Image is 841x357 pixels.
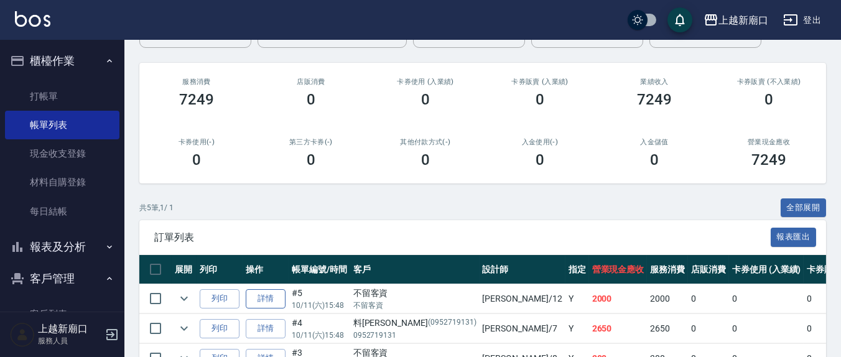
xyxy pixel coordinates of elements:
p: 10/11 (六) 15:48 [292,330,347,341]
p: 共 5 筆, 1 / 1 [139,202,174,213]
th: 設計師 [480,255,565,284]
h2: 營業現金應收 [727,138,811,146]
button: 客戶管理 [5,262,119,295]
button: expand row [175,319,193,338]
button: 報表匯出 [771,228,817,247]
button: 登出 [778,9,826,32]
th: 操作 [243,255,289,284]
button: expand row [175,289,193,308]
div: 料[PERSON_NAME] [353,317,476,330]
p: 服務人員 [38,335,101,346]
a: 詳情 [246,289,286,308]
button: save [667,7,692,32]
h3: 7249 [637,91,672,108]
h2: 店販消費 [269,78,353,86]
a: 詳情 [246,319,286,338]
h2: 第三方卡券(-) [269,138,353,146]
h3: 0 [421,151,430,169]
a: 打帳單 [5,82,119,111]
button: 列印 [200,319,239,338]
td: Y [565,314,589,343]
a: 帳單列表 [5,111,119,139]
h2: 業績收入 [612,78,697,86]
a: 材料自購登錄 [5,168,119,197]
td: 2650 [647,314,688,343]
th: 列印 [197,255,243,284]
span: 訂單列表 [154,231,771,244]
td: #4 [289,314,350,343]
h2: 卡券使用 (入業績) [383,78,468,86]
h2: 卡券販賣 (入業績) [498,78,582,86]
h3: 0 [192,151,201,169]
td: 2650 [589,314,648,343]
a: 現金收支登錄 [5,139,119,168]
h5: 上越新廟口 [38,323,101,335]
td: #5 [289,284,350,313]
th: 帳單編號/時間 [289,255,350,284]
h3: 0 [536,151,544,169]
th: 服務消費 [647,255,688,284]
button: 上越新廟口 [699,7,773,33]
td: 0 [729,314,804,343]
td: Y [565,284,589,313]
h3: 0 [764,91,773,108]
td: 0 [688,284,729,313]
h2: 卡券販賣 (不入業績) [727,78,811,86]
img: Logo [15,11,50,27]
td: [PERSON_NAME] /7 [480,314,565,343]
p: 0952719131 [353,330,476,341]
th: 卡券使用 (入業績) [729,255,804,284]
button: 櫃檯作業 [5,45,119,77]
td: 0 [688,314,729,343]
td: 2000 [647,284,688,313]
th: 展開 [172,255,197,284]
th: 客戶 [350,255,480,284]
button: 報表及分析 [5,231,119,263]
h3: 服務消費 [154,78,239,86]
td: 2000 [589,284,648,313]
td: 0 [729,284,804,313]
th: 指定 [565,255,589,284]
div: 不留客資 [353,287,476,300]
h2: 入金儲值 [612,138,697,146]
th: 店販消費 [688,255,729,284]
a: 每日結帳 [5,197,119,226]
p: 10/11 (六) 15:48 [292,300,347,311]
h3: 7249 [751,151,786,169]
h3: 0 [307,91,315,108]
h3: 0 [650,151,659,169]
div: 上越新廟口 [718,12,768,28]
button: 全部展開 [781,198,827,218]
img: Person [10,322,35,347]
th: 營業現金應收 [589,255,648,284]
td: [PERSON_NAME] /12 [480,284,565,313]
h3: 0 [307,151,315,169]
h2: 其他付款方式(-) [383,138,468,146]
h2: 入金使用(-) [498,138,582,146]
a: 報表匯出 [771,231,817,243]
button: 列印 [200,289,239,308]
a: 客戶列表 [5,300,119,328]
h3: 0 [536,91,544,108]
p: (0952719131) [428,317,476,330]
h2: 卡券使用(-) [154,138,239,146]
h3: 0 [421,91,430,108]
h3: 7249 [179,91,214,108]
p: 不留客資 [353,300,476,311]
